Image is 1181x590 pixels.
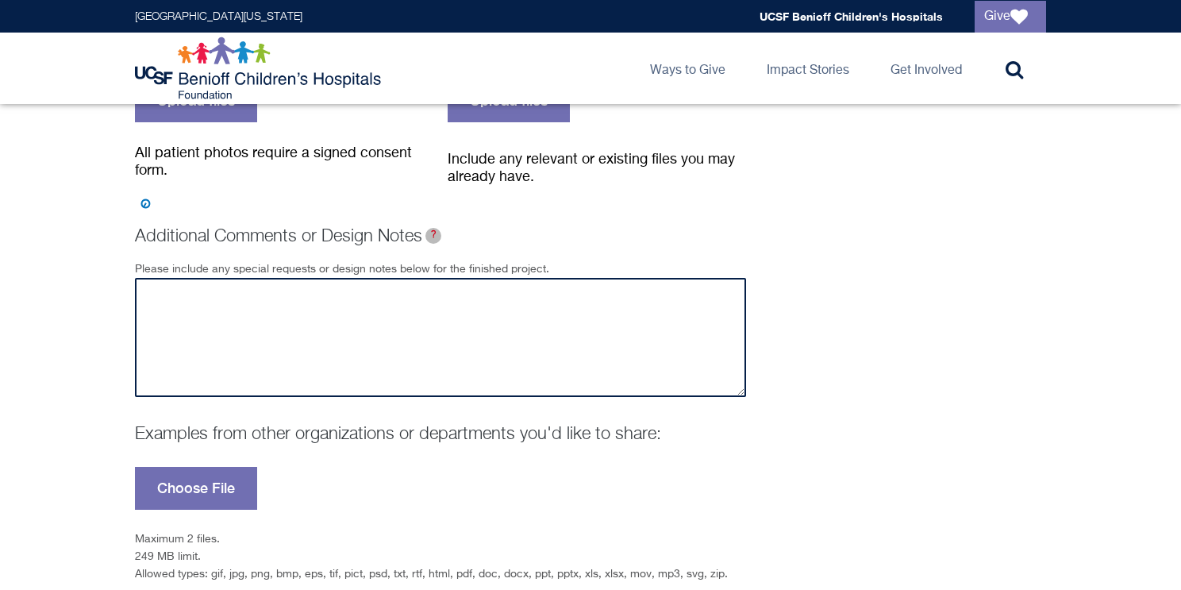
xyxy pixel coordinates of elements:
[878,33,975,104] a: Get Involved
[637,33,738,104] a: Ways to Give
[431,230,436,240] span: ?
[425,228,441,244] span: Examples
[135,467,257,510] label: Choose File
[754,33,862,104] a: Impact Stories
[135,145,433,179] div: All patient photos require a signed consent form.
[135,530,746,583] div: Maximum 2 files. 249 MB limit. Allowed types: gif, jpg, png, bmp, eps, tif, pict, psd, txt, rtf, ...
[135,11,302,22] a: [GEOGRAPHIC_DATA][US_STATE]
[760,10,943,23] a: UCSF Benioff Children's Hospitals
[448,151,746,186] div: Include any relevant or existing files you may already have.
[975,1,1046,33] a: Give
[135,426,661,443] label: Examples from other organizations or departments you'd like to share:
[135,228,444,245] label: Additional Comments or Design Notes
[135,37,385,100] img: Logo for UCSF Benioff Children's Hospitals Foundation
[135,260,746,278] div: Please include any special requests or design notes below for the finished project.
